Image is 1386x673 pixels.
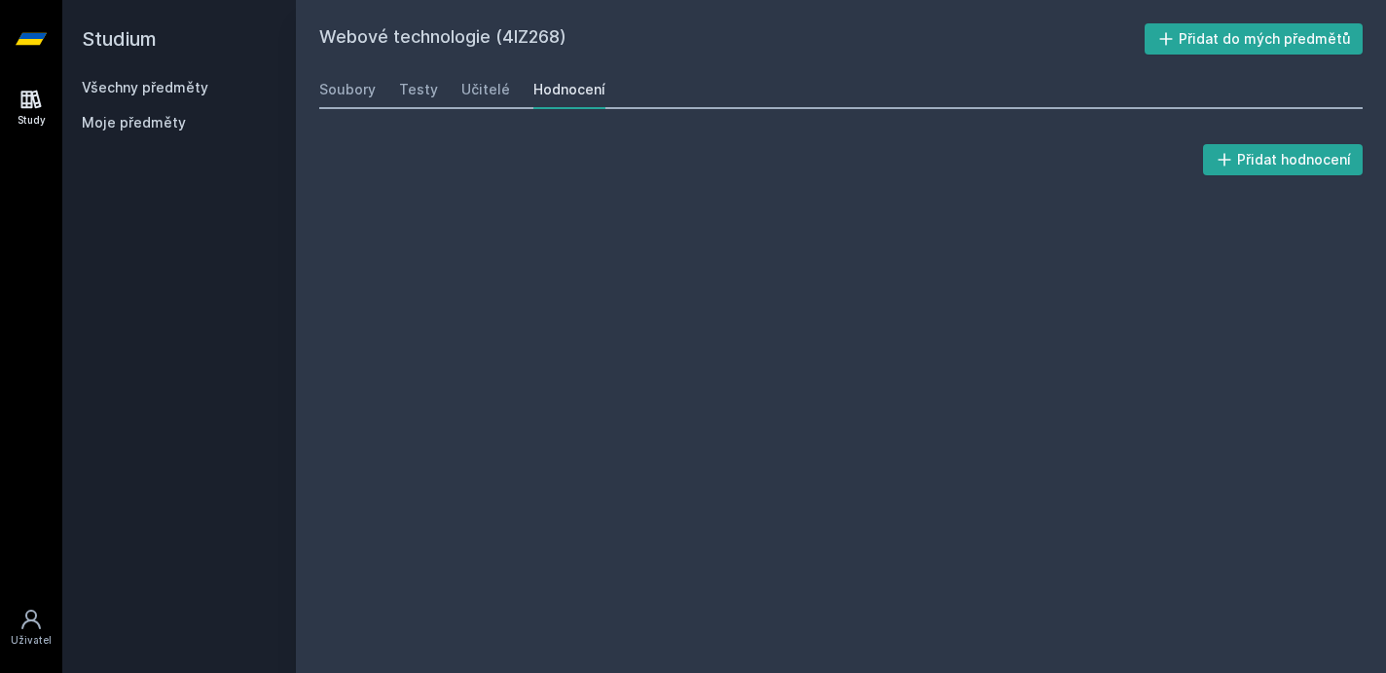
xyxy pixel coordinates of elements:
[319,23,1145,55] h2: Webové technologie (4IZ268)
[461,80,510,99] div: Učitelé
[399,80,438,99] div: Testy
[4,78,58,137] a: Study
[82,79,208,95] a: Všechny předměty
[533,80,605,99] div: Hodnocení
[461,70,510,109] a: Učitelé
[1145,23,1364,55] button: Přidat do mých předmětů
[4,598,58,657] a: Uživatel
[82,113,186,132] span: Moje předměty
[319,80,376,99] div: Soubory
[1203,144,1364,175] button: Přidat hodnocení
[533,70,605,109] a: Hodnocení
[319,70,376,109] a: Soubory
[18,113,46,128] div: Study
[11,633,52,648] div: Uživatel
[399,70,438,109] a: Testy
